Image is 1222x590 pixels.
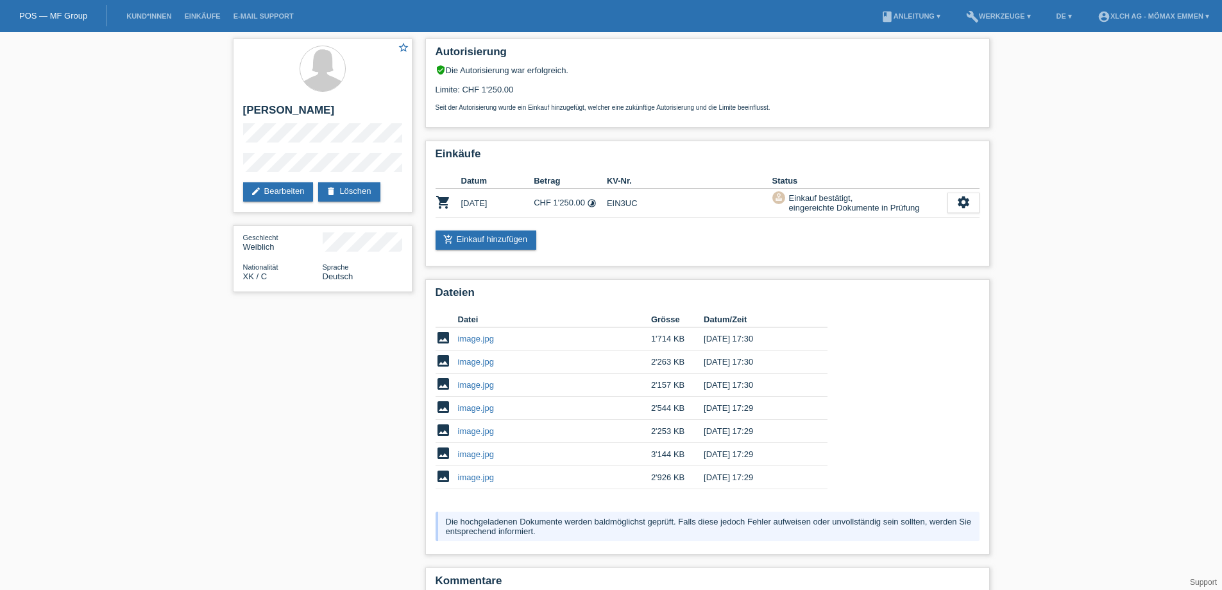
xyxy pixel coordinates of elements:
td: [DATE] 17:30 [704,374,809,397]
a: image.jpg [458,426,494,436]
td: [DATE] 17:29 [704,466,809,489]
span: Sprache [323,263,349,271]
a: E-Mail Support [227,12,300,20]
td: 2'926 KB [651,466,704,489]
a: image.jpg [458,380,494,390]
th: Status [772,173,947,189]
i: POSP00026920 [436,195,451,210]
i: verified_user [436,65,446,75]
th: Datum/Zeit [704,312,809,327]
i: image [436,446,451,461]
a: Support [1190,578,1217,587]
p: Seit der Autorisierung wurde ein Einkauf hinzugefügt, welcher eine zukünftige Autorisierung und d... [436,104,980,111]
td: [DATE] 17:30 [704,327,809,351]
td: EIN3UC [607,189,772,218]
span: Nationalität [243,263,278,271]
h2: [PERSON_NAME] [243,104,402,123]
a: image.jpg [458,473,494,482]
div: Die Autorisierung war erfolgreich. [436,65,980,75]
a: DE ▾ [1050,12,1078,20]
a: Einkäufe [178,12,226,20]
i: Fixe Raten - Zinsübernahme durch Kunde (6 Raten) [587,198,597,208]
i: image [436,330,451,345]
i: settings [956,195,971,209]
div: Limite: CHF 1'250.00 [436,75,980,111]
a: add_shopping_cartEinkauf hinzufügen [436,230,537,250]
th: Datum [461,173,534,189]
a: POS — MF Group [19,11,87,21]
i: image [436,469,451,484]
h2: Autorisierung [436,46,980,65]
a: image.jpg [458,449,494,459]
a: deleteLöschen [318,182,380,202]
a: account_circleXLCH AG - Mömax Emmen ▾ [1091,12,1216,20]
i: approval [774,193,783,202]
td: 2'544 KB [651,397,704,420]
span: Geschlecht [243,234,278,241]
td: 2'253 KB [651,420,704,443]
div: Weiblich [243,232,323,252]
th: Grösse [651,312,704,327]
a: buildWerkzeuge ▾ [960,12,1037,20]
i: image [436,422,451,438]
i: edit [251,186,261,196]
th: KV-Nr. [607,173,772,189]
div: Die hochgeladenen Dokumente werden baldmöglichst geprüft. Falls diese jedoch Fehler aufweisen ode... [436,512,980,541]
span: Deutsch [323,272,353,281]
a: star_border [398,42,409,55]
i: book [881,10,894,23]
span: Kosovo / C / 03.04.2004 [243,272,267,281]
i: account_circle [1098,10,1110,23]
td: [DATE] [461,189,534,218]
td: CHF 1'250.00 [534,189,607,218]
i: image [436,399,451,415]
td: [DATE] 17:29 [704,443,809,466]
i: star_border [398,42,409,53]
div: Einkauf bestätigt, eingereichte Dokumente in Prüfung [785,191,920,214]
h2: Dateien [436,286,980,306]
a: Kund*innen [120,12,178,20]
td: [DATE] 17:29 [704,397,809,420]
td: 1'714 KB [651,327,704,351]
a: image.jpg [458,334,494,343]
a: bookAnleitung ▾ [874,12,947,20]
th: Datei [458,312,651,327]
td: [DATE] 17:30 [704,351,809,374]
i: image [436,376,451,392]
a: image.jpg [458,357,494,367]
a: image.jpg [458,403,494,413]
td: 3'144 KB [651,443,704,466]
i: build [966,10,979,23]
td: 2'157 KB [651,374,704,397]
th: Betrag [534,173,607,189]
td: [DATE] 17:29 [704,420,809,443]
h2: Einkäufe [436,148,980,167]
i: delete [326,186,336,196]
td: 2'263 KB [651,351,704,374]
a: editBearbeiten [243,182,314,202]
i: add_shopping_cart [443,234,454,245]
i: image [436,353,451,369]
